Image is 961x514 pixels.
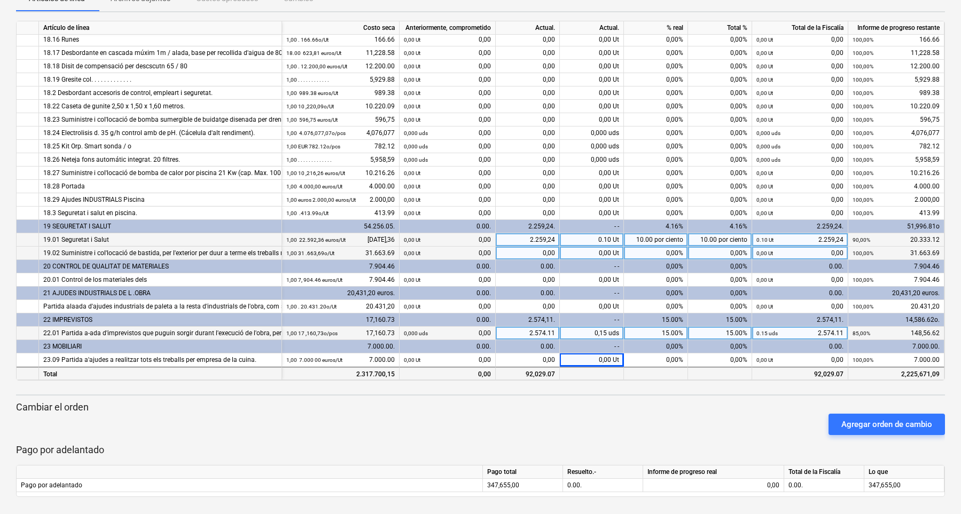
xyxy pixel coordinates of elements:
[404,233,491,247] div: 0,00
[688,353,752,367] div: 0,00%
[404,250,420,256] small: 0,00 Ut
[404,77,420,83] small: 0,00 Ut
[624,46,688,60] div: 0,00%
[496,327,560,340] div: 2.574.11
[286,117,338,123] small: 1,00 596,75 euros/Ut
[752,340,848,353] div: 0.00.
[560,180,624,193] div: 0,00 Ut
[756,100,843,113] div: 0,00
[756,210,773,216] small: 0,00 Ut
[17,479,483,492] div: Pago por adelantado
[853,60,940,73] div: 12.200.00
[853,197,873,203] small: 100,00%
[560,73,624,86] div: 0,00 Ut
[404,237,420,243] small: 0,00 Ut
[282,340,400,353] div: 7.000.00.
[624,86,688,100] div: 0,00%
[496,100,560,113] div: 0,00
[756,117,773,123] small: 0,00 Ut
[643,465,784,479] div: Informe de progreso real
[496,233,560,247] div: 2.259,24
[404,273,491,287] div: 0,00
[756,233,843,247] div: 2.259,24
[563,465,643,479] div: Resuelto.-
[688,113,752,126] div: 0,00%
[624,287,688,300] div: 0,00%
[43,100,277,113] div: 18.22 Caseta de gunite 2,50 x 1,50 x 1,60 metros.
[400,260,496,273] div: 0.00.
[853,113,940,126] div: 596,75
[848,340,944,353] div: 7.000.00.
[404,60,491,73] div: 0,00
[752,367,848,380] div: 92,029.07
[688,21,752,35] div: Total %
[624,60,688,73] div: 0,00%
[404,247,491,260] div: 0,00
[848,287,944,300] div: 20,431,20 euros.
[853,184,873,189] small: 100,00%
[560,60,624,73] div: 0,00 Ut
[756,33,843,46] div: 0,00
[496,193,560,207] div: 0,00
[688,46,752,60] div: 0,00%
[43,140,277,153] div: 18.25 Kit Orp. Smart sonda / o
[496,287,560,300] div: 0.00.
[282,313,400,327] div: 17,160.73
[756,64,773,69] small: 0,00 Ut
[853,170,873,176] small: 100,00%
[624,21,688,35] div: % real
[624,233,688,247] div: 10.00 por ciento
[43,73,277,86] div: 18.19 Gresite col. . . . . . . . . . . . .
[404,90,420,96] small: 0,00 Ut
[496,86,560,100] div: 0,00
[624,180,688,193] div: 0,00%
[404,104,420,109] small: 0,00 Ut
[286,126,395,140] div: 4,076,077
[853,247,940,260] div: 31.663.69
[853,46,940,60] div: 11,228.58
[282,220,400,233] div: 54.256.05.
[286,157,332,163] small: 1,00 . . . . . . . . . . . . .
[21,314,34,327] span: teclado.arrow.down
[496,247,560,260] div: 0,00
[560,33,624,46] div: 0,00 Ut
[756,50,773,56] small: 0,00 Ut
[43,86,277,100] div: 18.2 Desbordant accesoris de control, empleart i seguretat.
[286,237,346,243] small: 1,00 22.592,36 euros/Ut
[404,167,491,180] div: 0,00
[624,140,688,153] div: 0,00%
[286,104,334,109] small: 1,00 10 ,220,09o/Ut
[21,220,34,233] span: teclado.arrow.down
[404,46,491,60] div: 0,00
[560,100,624,113] div: 0,00 Ut
[853,117,873,123] small: 100,00%
[848,260,944,273] div: 7.904.46
[624,340,688,353] div: 0,00%
[853,77,873,83] small: 100,00%
[496,207,560,220] div: 0,00
[404,86,491,100] div: 0,00
[688,167,752,180] div: 0,00%
[21,22,34,35] span: teclado.arrow.down
[624,126,688,140] div: 0,00%
[853,86,940,100] div: 989.38
[688,126,752,140] div: 0,00%
[756,153,843,167] div: 0,00
[756,144,780,149] small: 0,000 uds
[282,287,400,300] div: 20,431,20 euros.
[853,233,940,247] div: 20.333.12
[853,104,873,109] small: 100,00%
[688,180,752,193] div: 0,00%
[688,233,752,247] div: 10.00 por ciento
[752,21,848,35] div: Total de la Fiscalía
[560,46,624,60] div: 0,00 Ut
[560,140,624,153] div: 0,000 uds
[21,287,34,300] span: teclado.arrow.down
[624,300,688,313] div: 0,00%
[756,46,843,60] div: 0,00
[756,130,780,136] small: 0,000 uds
[560,353,624,367] div: 0,00 Ut
[496,21,560,35] div: Actual.
[286,170,345,176] small: 1,00 10 ,216,26 euros/Ut
[286,64,347,69] small: 1,00 . 12.200,00 euros/Ut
